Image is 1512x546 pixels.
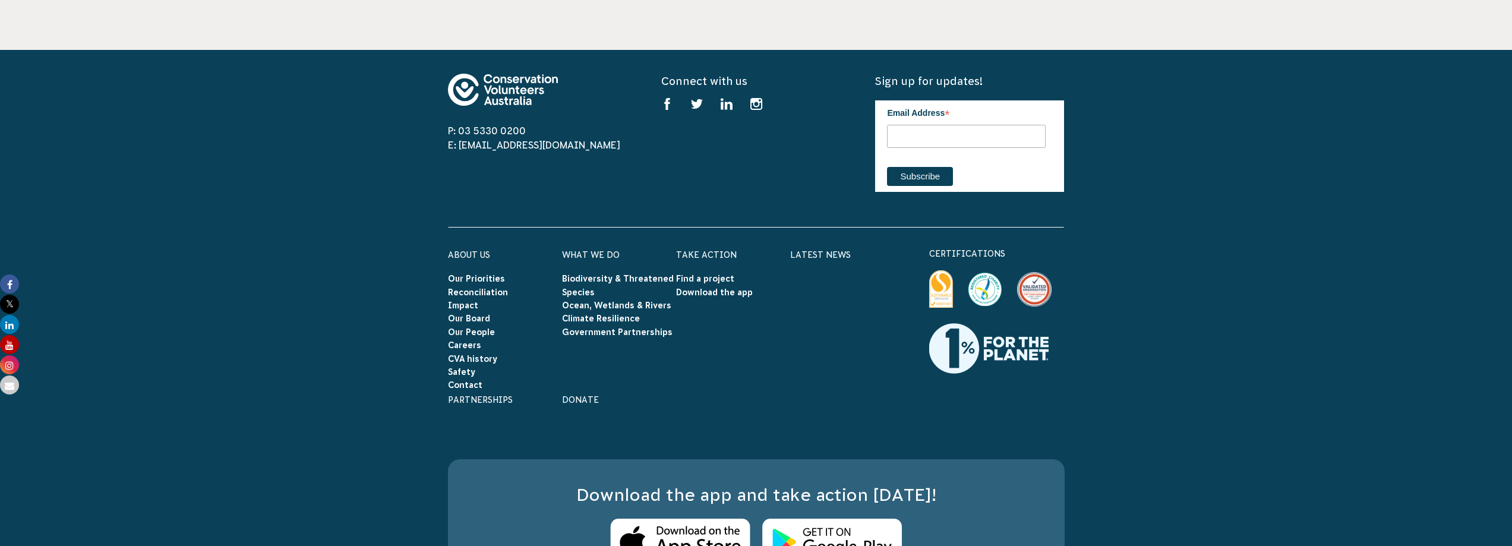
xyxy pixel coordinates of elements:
a: Take Action [676,250,737,260]
a: Impact [448,301,478,310]
a: Climate Resilience [562,314,640,323]
a: Donate [562,395,599,405]
a: CVA history [448,354,497,364]
a: Careers [448,340,481,350]
a: Our Priorities [448,274,505,283]
input: Subscribe [887,167,953,186]
a: Safety [448,367,475,377]
a: Download the app [676,288,753,297]
a: Ocean, Wetlands & Rivers [562,301,671,310]
a: Latest News [790,250,851,260]
a: Find a project [676,274,734,283]
h5: Connect with us [661,74,850,89]
h3: Download the app and take action [DATE]! [472,483,1041,507]
a: Our Board [448,314,490,323]
a: What We Do [562,250,620,260]
a: About Us [448,250,490,260]
a: P: 03 5330 0200 [448,125,526,136]
a: Biodiversity & Threatened Species [562,274,674,296]
h5: Sign up for updates! [875,74,1064,89]
p: certifications [929,247,1065,261]
a: E: [EMAIL_ADDRESS][DOMAIN_NAME] [448,140,620,150]
a: Contact [448,380,482,390]
a: Reconciliation [448,288,508,297]
a: Government Partnerships [562,327,673,337]
a: Our People [448,327,495,337]
img: logo-footer.svg [448,74,558,106]
label: Email Address [887,100,1046,123]
a: Partnerships [448,395,513,405]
